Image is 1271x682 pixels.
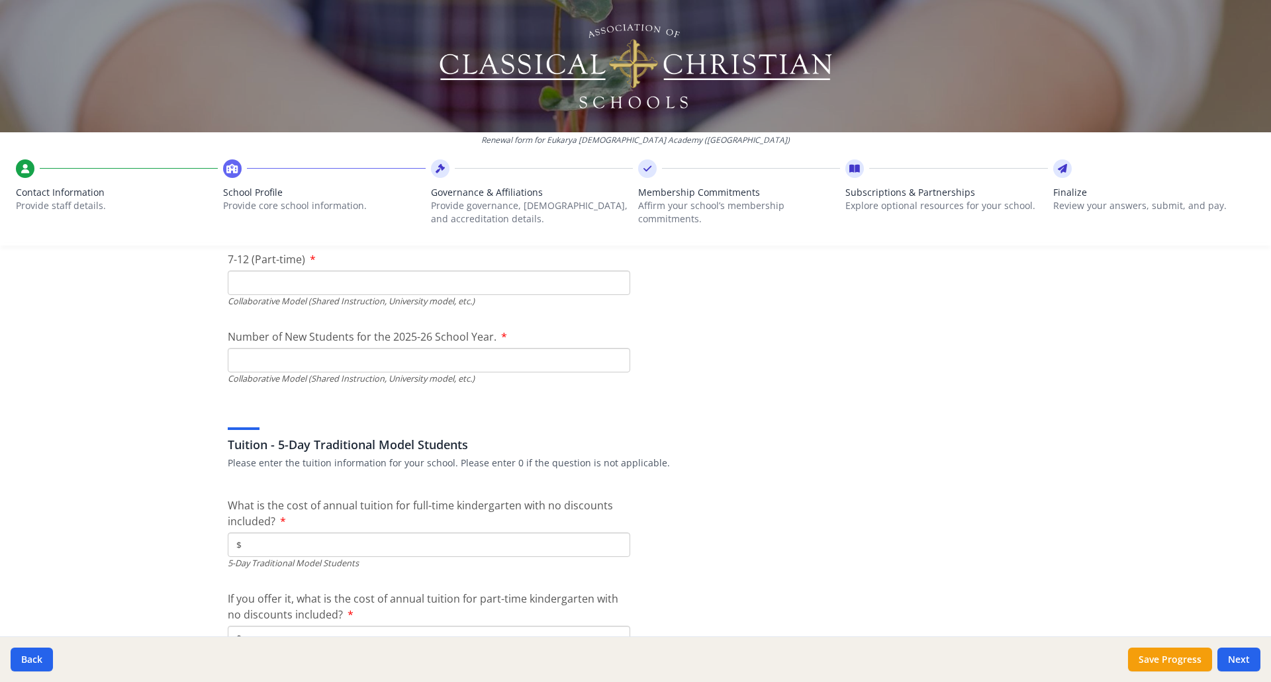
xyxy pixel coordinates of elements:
button: Save Progress [1128,648,1212,671]
p: Review your answers, submit, and pay. [1053,199,1255,212]
span: Number of New Students for the 2025-26 School Year. [228,329,496,344]
p: Affirm your school’s membership commitments. [638,199,840,226]
p: Provide staff details. [16,199,218,212]
span: 7-12 (Part-time) [228,252,305,267]
button: Back [11,648,53,671]
span: Contact Information [16,186,218,199]
span: Governance & Affiliations [431,186,633,199]
p: Please enter the tuition information for your school. Please enter 0 if the question is not appli... [228,456,1043,470]
button: Next [1217,648,1260,671]
p: Provide governance, [DEMOGRAPHIC_DATA], and accreditation details. [431,199,633,226]
div: Collaborative Model (Shared Instruction, University model, etc.) [228,372,630,385]
span: If you offer it, what is the cost of annual tuition for part-time kindergarten with no discounts ... [228,591,618,622]
h3: Tuition - 5-Day Traditional Model Students [228,435,1043,454]
span: Subscriptions & Partnerships [845,186,1047,199]
img: Logo [438,20,834,112]
div: Collaborative Model (Shared Instruction, University model, etc.) [228,295,630,308]
p: Provide core school information. [223,199,425,212]
p: Explore optional resources for your school. [845,199,1047,212]
span: Finalize [1053,186,1255,199]
span: School Profile [223,186,425,199]
div: 5-Day Traditional Model Students [228,557,630,570]
span: Membership Commitments [638,186,840,199]
span: What is the cost of annual tuition for full-time kindergarten with no discounts included? [228,498,613,529]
